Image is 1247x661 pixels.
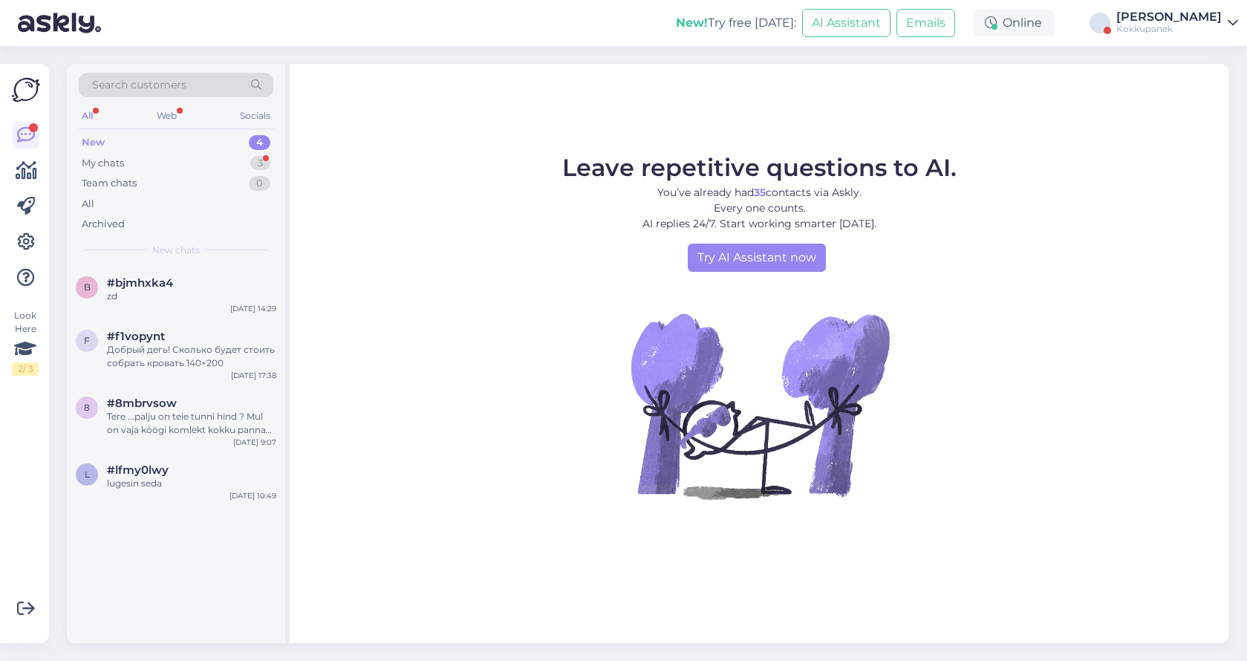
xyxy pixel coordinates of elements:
[82,156,124,171] div: My chats
[626,272,893,539] img: No Chat active
[107,290,276,303] div: zd
[84,335,90,346] span: f
[107,477,276,490] div: lugesin seda
[107,410,276,437] div: Tere ...palju on teie tunni hind ? Mul on vaja köögi komlekt kokku panna 180 cm ...[PERSON_NAME]"...
[82,135,105,150] div: New
[12,362,39,376] div: 2 / 3
[1116,11,1238,35] a: [PERSON_NAME]Kokkupanek
[229,490,276,501] div: [DATE] 10:49
[12,76,40,104] img: Askly Logo
[107,276,173,290] span: #bjmhxka4
[107,343,276,370] div: Добрый дегь! Сколько будет стоить собрать кровать 140×200
[231,370,276,381] div: [DATE] 17:38
[249,176,270,191] div: 0
[250,156,270,171] div: 3
[107,330,165,343] span: #f1vopynt
[249,135,270,150] div: 4
[92,77,186,93] span: Search customers
[233,437,276,448] div: [DATE] 9:07
[676,14,796,32] div: Try free [DATE]:
[154,106,180,126] div: Web
[85,469,90,480] span: l
[107,463,169,477] span: #lfmy0lwy
[562,153,957,182] span: Leave repetitive questions to AI.
[896,9,955,37] button: Emails
[12,309,39,376] div: Look Here
[82,176,137,191] div: Team chats
[84,402,90,413] span: 8
[79,106,96,126] div: All
[152,244,200,257] span: New chats
[82,217,125,232] div: Archived
[82,197,94,212] div: All
[754,186,766,199] b: 35
[237,106,273,126] div: Socials
[1116,23,1222,35] div: Kokkupanek
[676,16,708,30] b: New!
[107,397,177,410] span: #8mbrvsow
[688,244,826,272] a: Try AI Assistant now
[84,281,91,293] span: b
[1116,11,1222,23] div: [PERSON_NAME]
[802,9,891,37] button: AI Assistant
[562,185,957,232] p: You’ve already had contacts via Askly. Every one counts. AI replies 24/7. Start working smarter [...
[230,303,276,314] div: [DATE] 14:29
[973,10,1054,36] div: Online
